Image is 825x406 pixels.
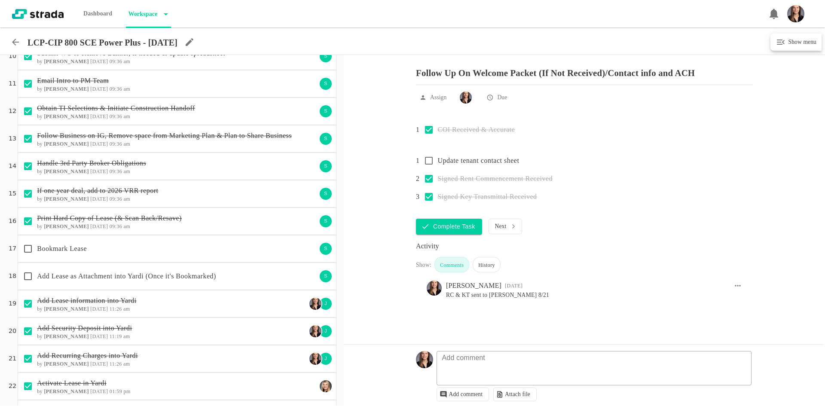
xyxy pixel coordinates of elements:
[319,324,333,338] div: J
[319,104,333,118] div: S
[319,269,333,283] div: S
[44,113,89,119] b: [PERSON_NAME]
[438,125,515,135] p: COI Received & Accurate
[9,354,16,363] p: 21
[9,244,16,253] p: 17
[319,352,333,366] div: J
[44,86,89,92] b: [PERSON_NAME]
[37,186,317,196] p: If one year deal, add to 2026 VRR report
[495,223,507,230] p: Next
[44,306,89,312] b: [PERSON_NAME]
[9,327,16,336] p: 20
[37,388,317,394] h6: by [DATE] 01:59 pm
[37,76,317,86] p: Email Intro to PM Team
[44,168,89,174] b: [PERSON_NAME]
[81,5,115,22] p: Dashboard
[37,306,306,312] h6: by [DATE] 11:26 am
[9,189,16,198] p: 15
[37,361,306,367] h6: by [DATE] 11:26 am
[9,52,16,61] p: 10
[434,257,469,272] div: Comments
[319,159,333,173] div: S
[319,214,333,228] div: S
[37,196,317,202] h6: by [DATE] 09:36 am
[416,174,420,184] p: 2
[37,168,317,174] h6: by [DATE] 09:36 am
[416,61,753,78] p: Follow Up On Welcome Packet (If Not Received)/Contact info and ACH
[438,156,519,166] p: Update tenant contact sheet
[446,291,742,299] pre: RC & KT sent to [PERSON_NAME] 8/21
[438,353,489,363] p: Add comment
[460,92,472,104] img: Ty Depies
[37,333,306,339] h6: by [DATE] 11:19 am
[320,380,332,392] img: Maggie Keasling
[430,93,446,102] p: Assign
[427,281,442,296] img: Ty Depies
[37,244,317,254] p: Bookmark Lease
[9,382,16,391] p: 22
[37,378,317,388] p: Activate Lease in Yardi
[44,333,89,339] b: [PERSON_NAME]
[416,125,420,135] p: 1
[309,325,321,337] img: Ty Depies
[9,134,16,143] p: 13
[12,9,64,19] img: strada-logo
[37,131,317,141] p: Follow Business on IG, Remove space from Marketing Plan & Plan to Share Business
[438,174,553,184] p: Signed Rent Commencement Received
[9,162,16,171] p: 14
[319,242,333,256] div: S
[37,113,317,119] h6: by [DATE] 09:36 am
[37,223,317,229] h6: by [DATE] 09:36 am
[309,298,321,310] img: Ty Depies
[787,5,804,22] img: Headshot_Vertical.jpg
[319,297,333,311] div: J
[497,93,507,102] p: Due
[319,49,333,63] div: S
[37,296,306,306] p: Add Lease information into Yardi
[9,217,16,226] p: 16
[416,156,420,166] p: 1
[37,103,317,113] p: Obtain TI Selections & Initiate Construction Handoff
[37,271,317,281] p: Add Lease as Attachment into Yardi (Once it's Bookmarked)
[9,272,16,281] p: 18
[319,187,333,201] div: S
[37,323,306,333] p: Add Security Deposit into Yardi
[9,107,16,116] p: 12
[416,351,433,368] img: Headshot_Vertical.jpg
[505,391,530,398] p: Attach file
[44,361,89,367] b: [PERSON_NAME]
[473,257,501,272] div: History
[44,223,89,229] b: [PERSON_NAME]
[416,241,753,251] div: Activity
[319,132,333,146] div: S
[505,281,522,291] div: 02:07 PM
[438,192,537,202] p: Signed Key Transmittal Received
[37,58,317,64] h6: by [DATE] 09:36 am
[309,353,321,365] img: Ty Depies
[37,86,317,92] h6: by [DATE] 09:36 am
[37,351,306,361] p: Add Recurring Charges into Yardi
[9,299,16,308] p: 19
[44,141,89,147] b: [PERSON_NAME]
[44,196,89,202] b: [PERSON_NAME]
[126,6,158,23] p: Workspace
[9,79,16,89] p: 11
[27,37,177,48] p: LCP-CIP 800 SCE Power Plus - [DATE]
[37,213,317,223] p: Print Hard Copy of Lease (& Scan Back/Resave)
[44,388,89,394] b: [PERSON_NAME]
[416,219,482,235] button: Complete Task
[449,391,483,398] p: Add comment
[37,158,317,168] p: Handle 3rd Party Broker Obligations
[37,141,317,147] h6: by [DATE] 09:36 am
[44,58,89,64] b: [PERSON_NAME]
[786,37,816,47] h6: Show menu
[416,192,420,202] p: 3
[446,281,501,291] div: [PERSON_NAME]
[319,77,333,91] div: S
[416,261,431,272] div: Show:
